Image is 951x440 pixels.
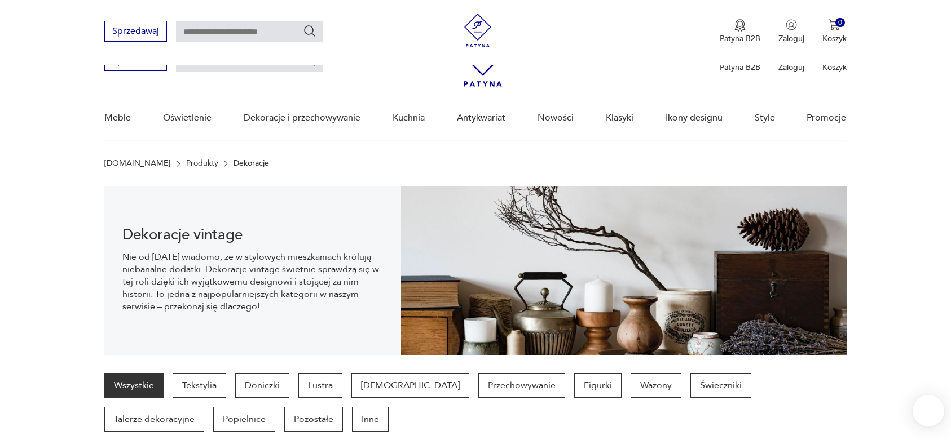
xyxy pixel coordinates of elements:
[234,159,269,168] p: Dekoracje
[720,19,760,44] a: Ikona medaluPatyna B2B
[104,407,204,432] a: Talerze dekoracyjne
[755,96,775,140] a: Style
[631,373,681,398] a: Wazony
[786,19,797,30] img: Ikonka użytkownika
[401,186,846,355] img: 3afcf10f899f7d06865ab57bf94b2ac8.jpg
[720,62,760,73] p: Patyna B2B
[606,96,633,140] a: Klasyki
[734,19,746,32] img: Ikona medalu
[778,19,804,44] button: Zaloguj
[822,19,847,44] button: 0Koszyk
[829,19,840,30] img: Ikona koszyka
[393,96,425,140] a: Kuchnia
[104,373,164,398] a: Wszystkie
[104,57,167,65] a: Sprzedawaj
[778,33,804,44] p: Zaloguj
[822,62,847,73] p: Koszyk
[913,395,944,426] iframe: Smartsupp widget button
[666,96,723,140] a: Ikony designu
[822,33,847,44] p: Koszyk
[122,228,383,242] h1: Dekoracje vintage
[284,407,343,432] a: Pozostałe
[351,373,469,398] a: [DEMOGRAPHIC_DATA]
[303,24,316,38] button: Szukaj
[298,373,342,398] a: Lustra
[574,373,622,398] a: Figurki
[807,96,846,140] a: Promocje
[720,19,760,44] button: Patyna B2B
[461,14,495,47] img: Patyna - sklep z meblami i dekoracjami vintage
[835,18,845,28] div: 0
[235,373,289,398] a: Doniczki
[244,96,360,140] a: Dekoracje i przechowywanie
[173,373,226,398] a: Tekstylia
[163,96,212,140] a: Oświetlenie
[104,21,167,42] button: Sprzedawaj
[104,96,131,140] a: Meble
[778,62,804,73] p: Zaloguj
[104,159,170,168] a: [DOMAIN_NAME]
[538,96,574,140] a: Nowości
[122,251,383,313] p: Nie od [DATE] wiadomo, że w stylowych mieszkaniach królują niebanalne dodatki. Dekoracje vintage ...
[352,407,389,432] a: Inne
[720,33,760,44] p: Patyna B2B
[457,96,505,140] a: Antykwariat
[104,28,167,36] a: Sprzedawaj
[186,159,218,168] a: Produkty
[213,407,275,432] a: Popielnice
[478,373,565,398] a: Przechowywanie
[690,373,751,398] a: Świeczniki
